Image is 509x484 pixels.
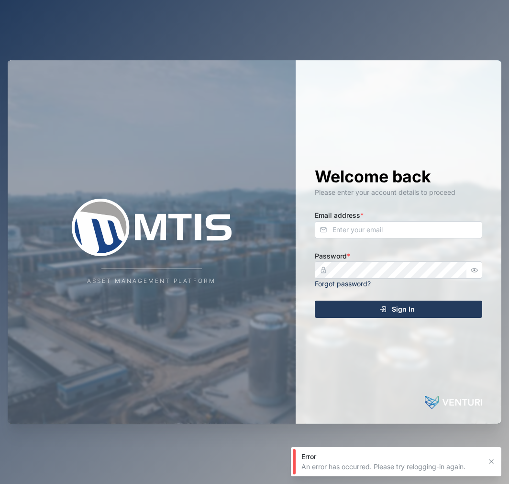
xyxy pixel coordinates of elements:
[315,221,482,238] input: Enter your email
[56,199,247,256] img: Company Logo
[315,166,482,187] h1: Welcome back
[392,301,415,317] span: Sign In
[87,277,216,286] div: Asset Management Platform
[315,251,350,261] label: Password
[315,210,364,221] label: Email address
[315,280,371,288] a: Forgot password?
[315,187,482,198] div: Please enter your account details to proceed
[301,452,481,461] div: Error
[301,462,481,472] div: An error has occurred. Please try relogging-in again.
[315,301,482,318] button: Sign In
[425,393,482,412] img: Powered by: Venturi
